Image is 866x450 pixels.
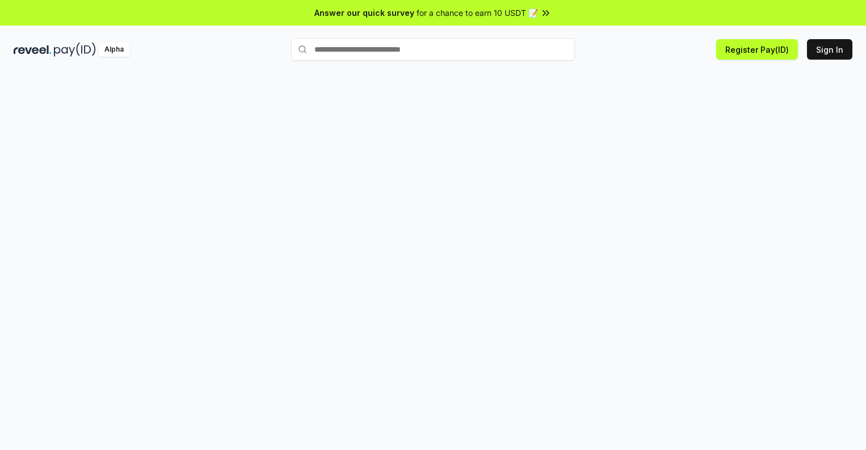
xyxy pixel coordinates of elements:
[14,43,52,57] img: reveel_dark
[807,39,852,60] button: Sign In
[54,43,96,57] img: pay_id
[98,43,130,57] div: Alpha
[314,7,414,19] span: Answer our quick survey
[716,39,798,60] button: Register Pay(ID)
[417,7,538,19] span: for a chance to earn 10 USDT 📝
